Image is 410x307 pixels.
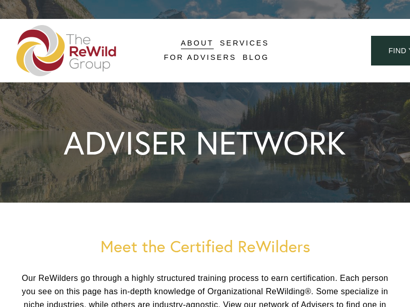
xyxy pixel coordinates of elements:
a: For Advisers [164,51,237,65]
span: About [181,37,214,50]
a: folder dropdown [220,36,269,51]
h1: ADVISER NETWORK [64,126,345,159]
h1: Meet the Certified ReWilders [16,237,394,256]
a: folder dropdown [181,36,214,51]
img: The ReWild Group [16,25,117,76]
span: Services [220,37,269,50]
a: Blog [242,51,269,65]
